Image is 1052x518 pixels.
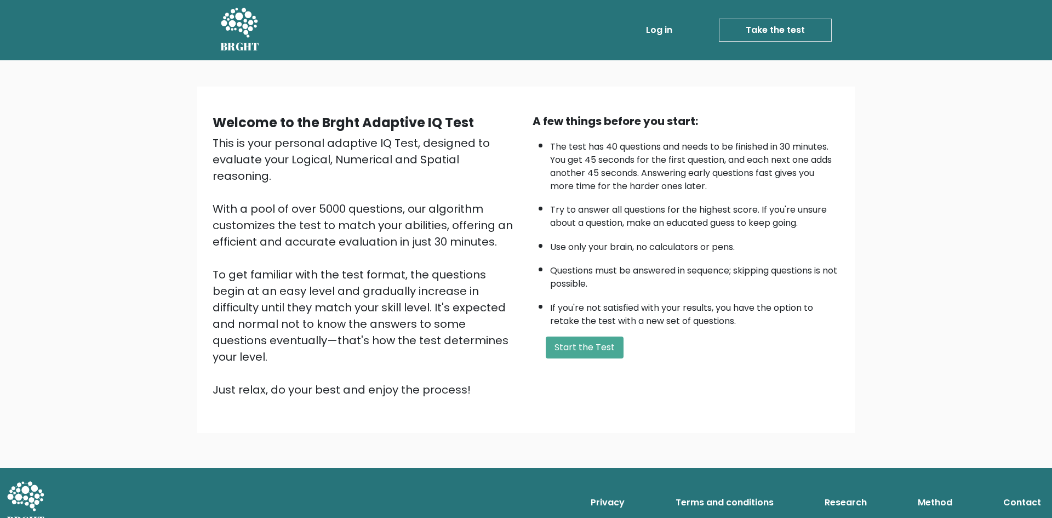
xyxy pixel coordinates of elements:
[213,113,474,132] b: Welcome to the Brght Adaptive IQ Test
[586,492,629,514] a: Privacy
[213,135,519,398] div: This is your personal adaptive IQ Test, designed to evaluate your Logical, Numerical and Spatial ...
[220,40,260,53] h5: BRGHT
[999,492,1045,514] a: Contact
[913,492,957,514] a: Method
[820,492,871,514] a: Research
[550,235,839,254] li: Use only your brain, no calculators or pens.
[550,198,839,230] li: Try to answer all questions for the highest score. If you're unsure about a question, make an edu...
[550,296,839,328] li: If you're not satisfied with your results, you have the option to retake the test with a new set ...
[546,337,624,358] button: Start the Test
[550,135,839,193] li: The test has 40 questions and needs to be finished in 30 minutes. You get 45 seconds for the firs...
[719,19,832,42] a: Take the test
[533,113,839,129] div: A few things before you start:
[550,259,839,291] li: Questions must be answered in sequence; skipping questions is not possible.
[671,492,778,514] a: Terms and conditions
[220,4,260,56] a: BRGHT
[642,19,677,41] a: Log in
